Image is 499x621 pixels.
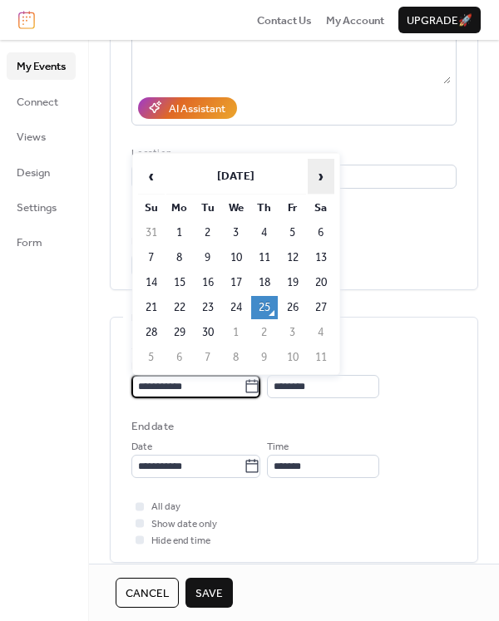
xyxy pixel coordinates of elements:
[279,271,306,294] td: 19
[138,271,165,294] td: 14
[7,159,76,185] a: Design
[279,346,306,369] td: 10
[223,196,249,219] th: We
[279,296,306,319] td: 26
[166,221,193,244] td: 1
[138,296,165,319] td: 21
[195,246,221,269] td: 9
[257,12,312,28] a: Contact Us
[166,296,193,319] td: 22
[17,165,50,181] span: Design
[251,296,278,319] td: 25
[308,321,334,344] td: 4
[326,12,384,28] a: My Account
[166,196,193,219] th: Mo
[17,94,58,111] span: Connect
[7,194,76,220] a: Settings
[326,12,384,29] span: My Account
[7,229,76,255] a: Form
[308,246,334,269] td: 13
[251,246,278,269] td: 11
[7,88,76,115] a: Connect
[166,246,193,269] td: 8
[223,246,249,269] td: 10
[223,271,249,294] td: 17
[151,516,217,533] span: Show date only
[195,271,221,294] td: 16
[7,123,76,150] a: Views
[308,271,334,294] td: 20
[195,221,221,244] td: 2
[223,221,249,244] td: 3
[223,321,249,344] td: 1
[185,578,233,608] button: Save
[138,221,165,244] td: 31
[195,346,221,369] td: 7
[151,499,180,515] span: All day
[138,246,165,269] td: 7
[131,418,174,435] div: End date
[151,533,210,550] span: Hide end time
[138,321,165,344] td: 28
[308,221,334,244] td: 6
[166,271,193,294] td: 15
[7,52,76,79] a: My Events
[407,12,472,29] span: Upgrade 🚀
[131,145,453,162] div: Location
[195,321,221,344] td: 30
[308,196,334,219] th: Sa
[138,346,165,369] td: 5
[18,11,35,29] img: logo
[17,58,66,75] span: My Events
[17,234,42,251] span: Form
[398,7,481,33] button: Upgrade🚀
[195,585,223,602] span: Save
[116,578,179,608] button: Cancel
[251,221,278,244] td: 4
[267,439,289,456] span: Time
[166,321,193,344] td: 29
[223,296,249,319] td: 24
[251,346,278,369] td: 9
[279,221,306,244] td: 5
[308,296,334,319] td: 27
[195,196,221,219] th: Tu
[223,346,249,369] td: 8
[279,321,306,344] td: 3
[251,196,278,219] th: Th
[138,97,237,119] button: AI Assistant
[17,200,57,216] span: Settings
[17,129,46,145] span: Views
[166,346,193,369] td: 6
[131,439,152,456] span: Date
[279,196,306,219] th: Fr
[309,160,333,193] span: ›
[139,160,164,193] span: ‹
[279,246,306,269] td: 12
[257,12,312,29] span: Contact Us
[126,585,169,602] span: Cancel
[251,321,278,344] td: 2
[308,346,334,369] td: 11
[195,296,221,319] td: 23
[166,159,306,195] th: [DATE]
[169,101,225,117] div: AI Assistant
[138,196,165,219] th: Su
[251,271,278,294] td: 18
